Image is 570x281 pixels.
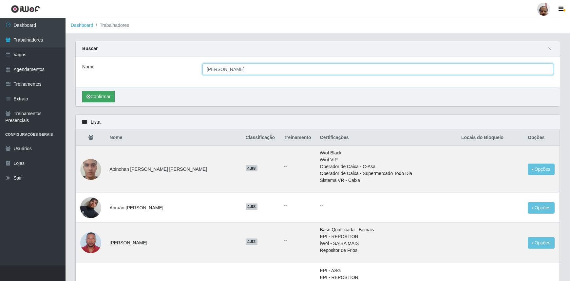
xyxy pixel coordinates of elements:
[80,151,101,188] img: 1737053662969.jpeg
[106,193,242,222] td: Abraão [PERSON_NAME]
[320,202,453,209] p: --
[284,163,312,170] ul: --
[524,130,560,146] th: Opções
[320,247,453,254] li: Repositor de Frios
[76,115,560,130] div: Lista
[246,165,257,172] span: 4.98
[80,197,101,218] img: 1755573082134.jpeg
[320,267,453,274] li: EPI - ASG
[106,222,242,263] td: [PERSON_NAME]
[528,202,555,214] button: Opções
[82,63,94,70] label: Nome
[66,18,570,33] nav: breadcrumb
[11,5,40,13] img: CoreUI Logo
[320,163,453,170] li: Operador de Caixa - C-Asa
[202,63,553,75] input: Digite o Nome...
[246,203,257,210] span: 4.98
[457,130,524,146] th: Locais do Bloqueio
[320,226,453,233] li: Base Qualificada - Bemais
[320,170,453,177] li: Operador de Caixa - Supermercado Todo Dia
[80,229,101,257] img: 1702120874188.jpeg
[320,274,453,281] li: EPI - REPOSITOR
[284,237,312,244] ul: --
[320,149,453,156] li: iWof Black
[93,22,129,29] li: Trabalhadores
[246,238,257,245] span: 4.92
[320,156,453,163] li: iWof VIP
[106,130,242,146] th: Nome
[106,145,242,193] td: Abinohan [PERSON_NAME] [PERSON_NAME]
[71,23,93,28] a: Dashboard
[242,130,280,146] th: Classificação
[320,177,453,184] li: Sistema VR - Caixa
[528,164,555,175] button: Opções
[280,130,316,146] th: Treinamento
[82,91,115,102] button: Confirmar
[82,46,98,51] strong: Buscar
[528,237,555,249] button: Opções
[320,233,453,240] li: EPI - REPOSITOR
[316,130,457,146] th: Certificações
[284,202,312,209] ul: --
[320,240,453,247] li: iWof - SAIBA MAIS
